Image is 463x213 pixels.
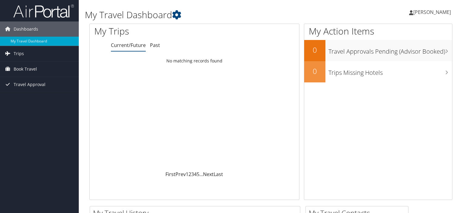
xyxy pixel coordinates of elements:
a: 5 [197,171,199,178]
a: 0Trips Missing Hotels [304,61,452,82]
a: 3 [191,171,194,178]
h1: My Action Items [304,25,452,38]
a: Next [203,171,214,178]
td: No matching records found [90,55,299,66]
a: First [165,171,175,178]
a: [PERSON_NAME] [409,3,457,21]
a: 4 [194,171,197,178]
a: 2 [188,171,191,178]
h3: Travel Approvals Pending (Advisor Booked) [328,44,452,56]
h1: My Travel Dashboard [85,8,333,21]
span: Trips [14,46,24,61]
span: Dashboards [14,22,38,37]
a: Past [150,42,160,48]
a: Current/Future [111,42,146,48]
span: [PERSON_NAME] [413,9,451,15]
a: 0Travel Approvals Pending (Advisor Booked) [304,40,452,61]
a: 1 [186,171,188,178]
h2: 0 [304,45,325,55]
h2: 0 [304,66,325,76]
a: Prev [175,171,186,178]
span: Book Travel [14,62,37,77]
a: Last [214,171,223,178]
h1: My Trips [94,25,207,38]
span: … [199,171,203,178]
h3: Trips Missing Hotels [328,65,452,77]
span: Travel Approval [14,77,45,92]
img: airportal-logo.png [13,4,74,18]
